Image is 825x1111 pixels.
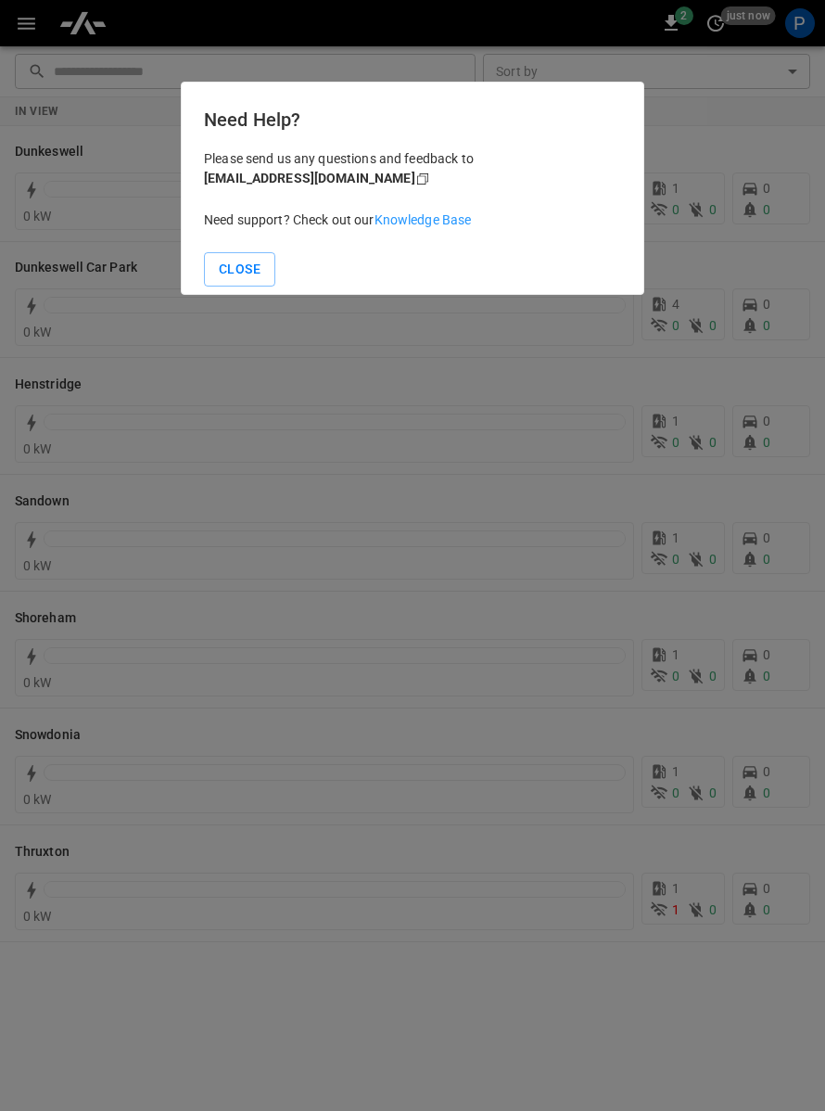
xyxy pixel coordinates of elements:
h6: Need Help? [204,105,621,134]
a: Knowledge Base [374,212,472,227]
p: Need support? Check out our [204,211,621,230]
div: [EMAIL_ADDRESS][DOMAIN_NAME] [204,169,415,188]
p: Please send us any questions and feedback to [204,149,621,188]
div: copy [414,169,433,189]
button: Close [204,252,275,287]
